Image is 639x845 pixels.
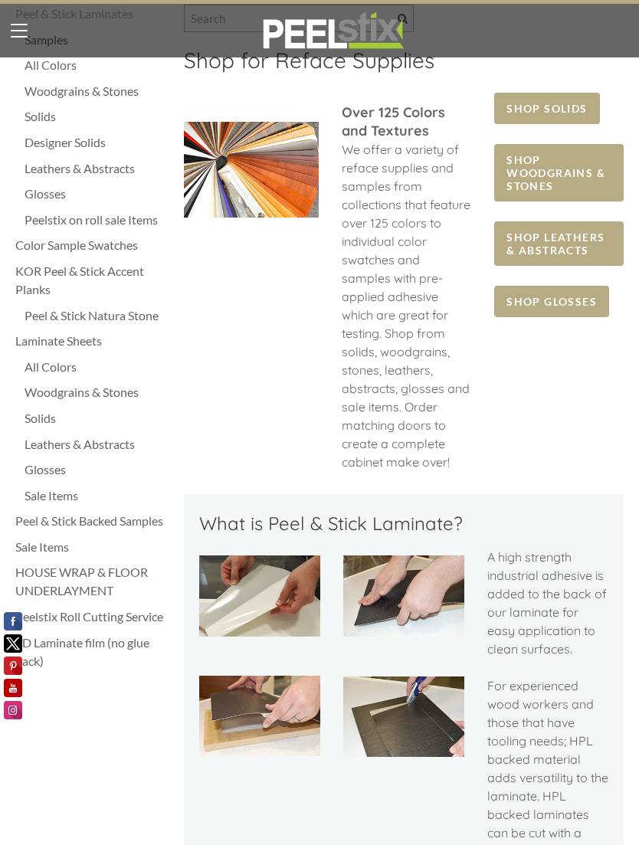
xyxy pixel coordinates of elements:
font: What is Peel & Stick Laminate? [199,512,463,535]
a: Glosses [25,460,169,479]
a: Designer Solids [25,133,169,152]
img: Picture [199,555,320,637]
a: All Colors [25,56,169,74]
a: KOR Peel & Stick Accent Planks [15,262,169,299]
img: Picture [184,122,319,218]
a: Sale Items [25,486,169,505]
a: 3D Laminate film (no glue back) [15,634,169,670]
a: Peelstix Roll Cutting Service [15,608,169,626]
h2: ​Shop for Reface Supplies [184,47,624,85]
a: SHOP WOODGRAINS & STONES [494,144,624,201]
span: We offer a variety of reface supplies and samples from collections that feature over 125 colors t... [342,142,470,470]
a: Peel & Stick Backed Samples [15,512,169,530]
a: Solids [25,409,169,427]
a: Leathers & Abstracts [25,159,169,178]
img: Picture [199,676,320,757]
img: Picture [343,676,464,758]
a: Solids [25,107,169,126]
font: ​Over 125 Colors and Textures [342,103,445,139]
a: Leathers & Abstracts [25,435,169,454]
a: Peel & Stick Natura Stone [25,306,169,325]
a: Sale Items [15,538,169,556]
a: Color Sample Swatches [15,236,169,254]
a: SHOP LEATHERS & ABSTRACTS [494,221,624,266]
a: All Colors [25,358,169,376]
img: REFACE SUPPLIES [259,11,407,50]
a: Peelstix on roll sale Items [25,211,169,229]
a: Woodgrains & Stones [25,383,169,401]
a: Laminate Sheets [15,332,169,350]
a: SHOP SOLIDS [494,93,599,124]
img: Picture [343,555,464,637]
a: Glosses [25,185,169,203]
a: SHOP GLOSSES [494,286,609,317]
a: Woodgrains & Stones [25,82,169,100]
a: HOUSE WRAP & FLOOR UNDERLAYMENT [15,563,169,600]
